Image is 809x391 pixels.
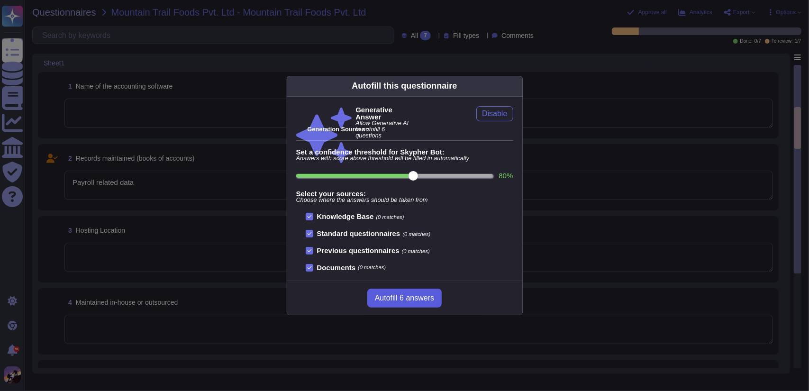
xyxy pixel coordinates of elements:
[355,120,411,138] span: Allow Generative AI to autofill 6 questions
[402,231,430,237] span: (0 matches)
[317,229,400,237] b: Standard questionnaires
[499,172,513,179] label: 80 %
[352,80,457,92] div: Autofill this questionnaire
[308,126,369,133] b: Generation Sources :
[296,155,513,162] span: Answers with score above threshold will be filled in automatically
[476,106,513,121] button: Disable
[482,110,507,118] span: Disable
[317,212,374,220] b: Knowledge Base
[376,214,404,220] span: (0 matches)
[358,265,386,270] span: (0 matches)
[317,246,400,255] b: Previous questionnaires
[296,148,513,155] b: Set a confidence threshold for Skypher Bot:
[402,248,430,254] span: (0 matches)
[296,190,513,197] b: Select your sources:
[317,264,356,271] b: Documents
[355,106,411,120] b: Generative Answer
[375,294,434,302] span: Autofill 6 answers
[296,197,513,203] span: Choose where the answers should be taken from
[367,289,442,308] button: Autofill 6 answers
